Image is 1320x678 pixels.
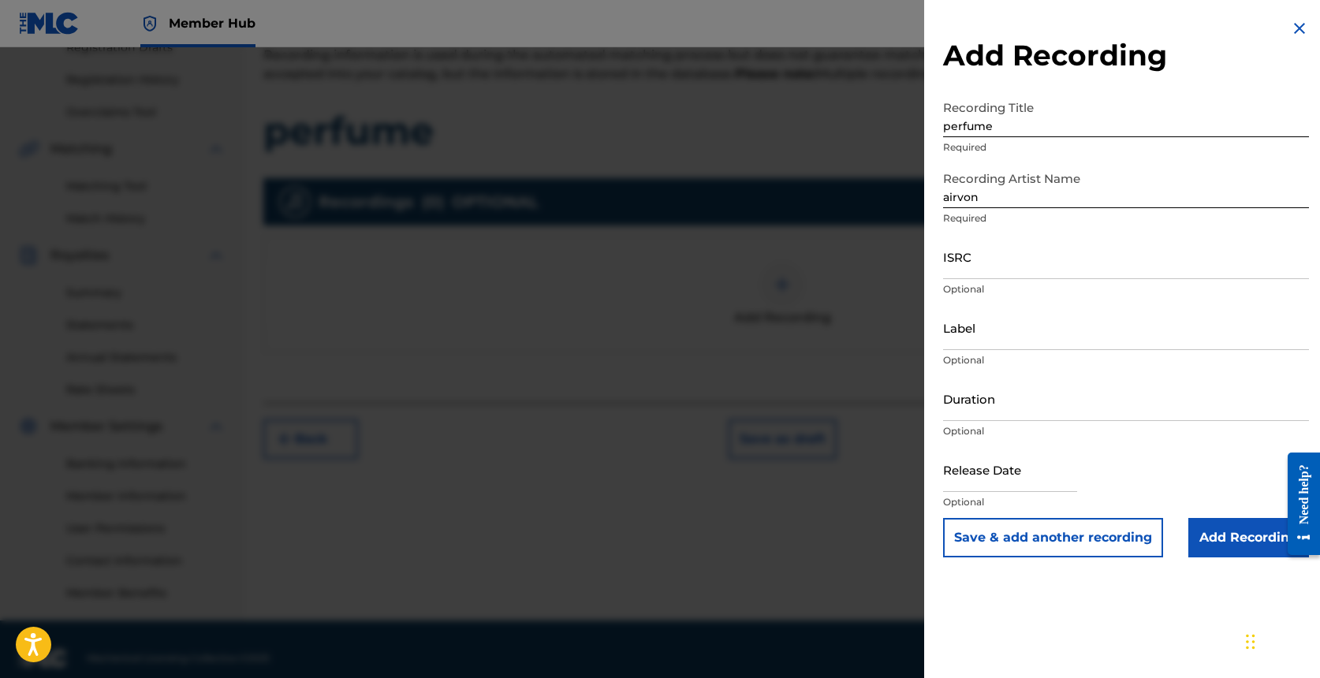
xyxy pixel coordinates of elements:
p: Optional [943,424,1309,438]
button: Save & add another recording [943,518,1163,557]
p: Optional [943,282,1309,296]
span: Member Hub [169,14,255,32]
p: Required [943,140,1309,155]
h2: Add Recording [943,38,1309,73]
input: Add Recording [1188,518,1309,557]
img: MLC Logo [19,12,80,35]
p: Required [943,211,1309,225]
iframe: Resource Center [1276,441,1320,568]
p: Optional [943,495,1309,509]
img: Top Rightsholder [140,14,159,33]
div: Drag [1246,618,1255,665]
iframe: Chat Widget [1241,602,1320,678]
p: Optional [943,353,1309,367]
